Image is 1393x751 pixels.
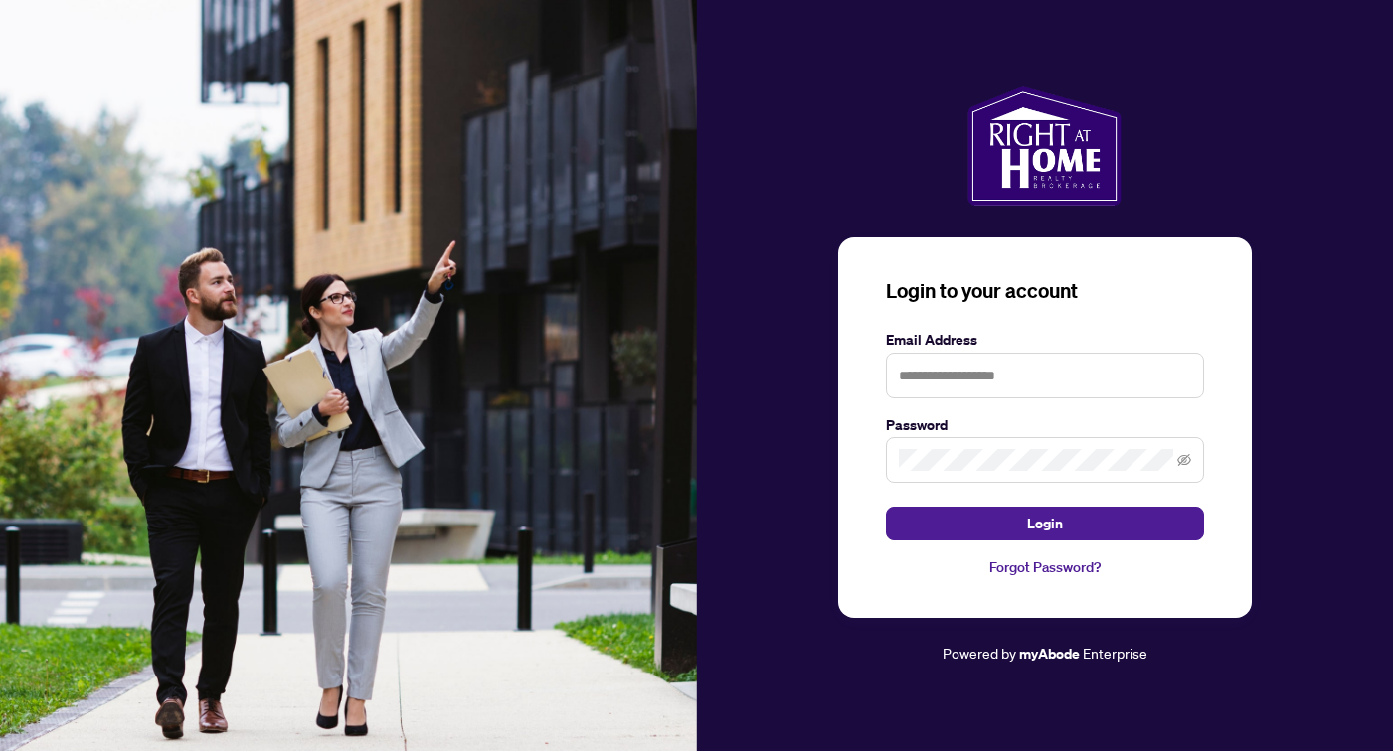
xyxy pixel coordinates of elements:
img: ma-logo [967,86,1122,206]
a: myAbode [1019,643,1080,665]
span: eye-invisible [1177,453,1191,467]
h3: Login to your account [886,277,1204,305]
a: Forgot Password? [886,556,1204,578]
span: Powered by [943,644,1016,662]
span: Enterprise [1083,644,1147,662]
label: Email Address [886,329,1204,351]
button: Login [886,507,1204,540]
label: Password [886,414,1204,436]
span: Login [1027,508,1063,539]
